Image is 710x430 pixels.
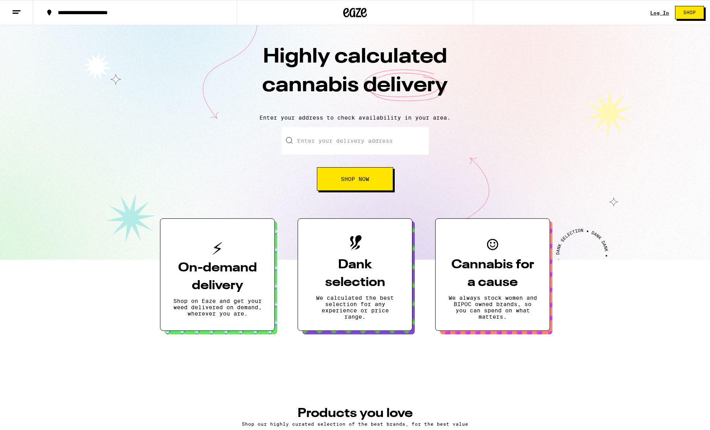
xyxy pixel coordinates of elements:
button: On-demand deliveryShop on Eaze and get your weed delivered on demand, wherever you are. [160,218,275,331]
button: Cannabis for a causeWe always stock women and BIPOC owned brands, so you can spend on what matters. [435,218,550,331]
h3: Dank selection [311,256,399,292]
a: Log In [650,10,669,15]
h3: Cannabis for a cause [448,256,537,292]
p: Shop on Eaze and get your weed delivered on demand, wherever you are. [173,298,262,317]
button: Shop [675,6,704,19]
h3: On-demand delivery [173,259,262,295]
button: Dank selectionWe calculated the best selection for any experience or price range. [298,218,412,331]
span: Shop [683,10,696,15]
a: Shop [669,6,710,19]
p: We calculated the best selection for any experience or price range. [311,295,399,320]
p: We always stock women and BIPOC owned brands, so you can spend on what matters. [448,295,537,320]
